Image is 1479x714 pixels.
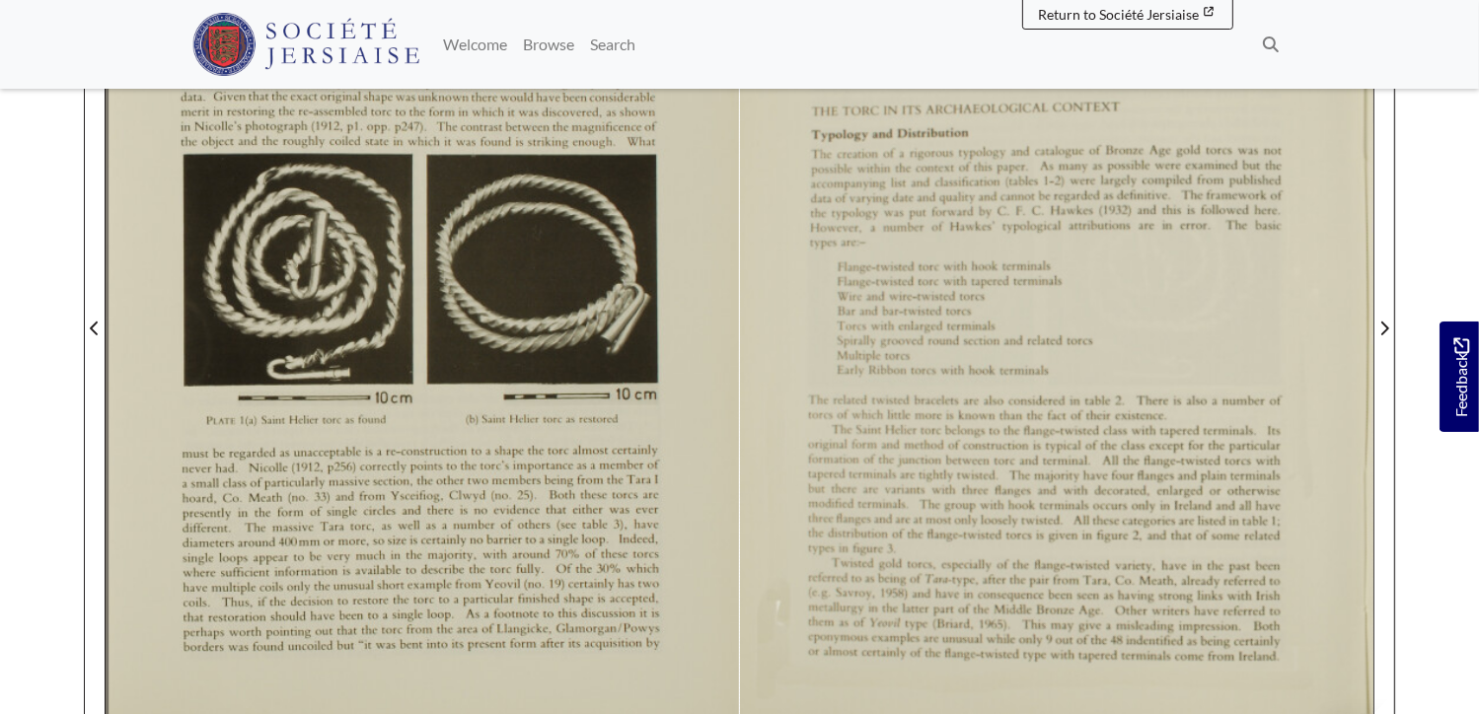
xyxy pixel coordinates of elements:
span: Ribbon [868,363,901,375]
span: the [811,206,822,216]
span: from [1198,172,1219,183]
span: otherwise [1227,483,1275,496]
span: table [1084,393,1107,404]
span: terminals [1039,498,1084,511]
span: the [1100,439,1113,450]
span: is [946,410,951,418]
span: and [1010,144,1025,155]
span: the [1209,439,1221,450]
span: of [837,407,846,419]
span: their [1086,407,1108,419]
span: junction [897,454,935,466]
span: are [1139,220,1152,231]
span: However, [811,221,855,234]
span: [ore [995,455,1012,466]
span: torcs [1225,455,1248,466]
span: and [1003,333,1018,344]
span: tapered [808,468,840,479]
span: Its [1268,425,1276,435]
span: Twisted [832,556,868,569]
span: also [984,393,999,404]
span: and [866,290,881,301]
span: twisted. [957,467,993,479]
span: occurs [1093,500,1123,512]
span: terminal. [1043,453,1085,465]
span: paper. [997,162,1023,174]
span: in [1192,559,1199,570]
span: with [943,273,964,285]
span: method [904,437,938,449]
span: were [1154,160,1176,172]
span: plain [1201,469,1223,481]
span: is [1033,439,1038,449]
span: existence. [1115,408,1163,421]
span: ITS [903,103,918,115]
span: decorated, [1094,483,1145,496]
span: 1-2) [1044,176,1060,186]
span: possible [811,163,848,175]
span: ﬂanges [837,513,867,525]
span: tapered [1160,425,1195,437]
span: The [920,497,936,509]
span: creation [837,146,874,158]
span: that [1171,529,1187,539]
span: The [811,147,828,159]
span: the [1208,559,1220,570]
span: typological [1002,219,1056,232]
span: deﬁnitive. [1117,187,1164,200]
span: of [948,437,957,449]
span: ﬂange-twisted [1144,454,1214,466]
span: number [883,220,918,232]
span: enlarged [898,321,936,332]
span: Typology [811,126,862,142]
span: with [980,498,1000,510]
span: twisted. [1021,513,1057,525]
span: FIange—twisted [838,261,909,273]
span: form [852,437,873,449]
img: Société Jersiaise [192,13,420,76]
span: enlarged [1157,484,1200,497]
span: of [1270,393,1280,405]
span: related [1027,332,1059,344]
span: in [1162,219,1168,229]
span: distribution [828,526,882,537]
span: torcs [885,350,908,362]
span: at [913,516,920,524]
span: basic [1255,218,1280,231]
span: the [1027,408,1040,419]
span: Feedback [1449,337,1473,417]
span: figure [852,542,878,554]
span: of [1071,407,1080,420]
span: of [883,145,892,157]
span: IN [884,104,894,114]
span: types [810,239,832,250]
span: class [1103,424,1122,435]
span: torcs [911,364,930,375]
span: the [1123,454,1136,464]
span: many [1059,161,1082,173]
span: majority [1034,469,1074,482]
span: All [1102,453,1115,465]
span: group [944,501,972,514]
span: considered [1008,393,1061,405]
span: is [1187,203,1192,213]
span: twisted [871,393,905,404]
span: Early [837,364,859,376]
span: with [1256,454,1277,465]
span: which [851,407,879,419]
span: was [1237,144,1254,156]
span: torc [919,275,934,286]
a: Browse [515,25,582,64]
span: in [1228,515,1235,526]
span: terminals. [1204,423,1251,436]
span: date [892,190,910,201]
span: construction [963,438,1022,451]
span: torcs [946,305,969,317]
span: put [909,208,922,219]
span: tapered [971,275,1005,287]
span: round [927,333,955,345]
span: classiﬁcation [935,174,994,185]
span: followed [1201,202,1242,215]
span: There [1137,393,1164,405]
span: with [940,363,961,375]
